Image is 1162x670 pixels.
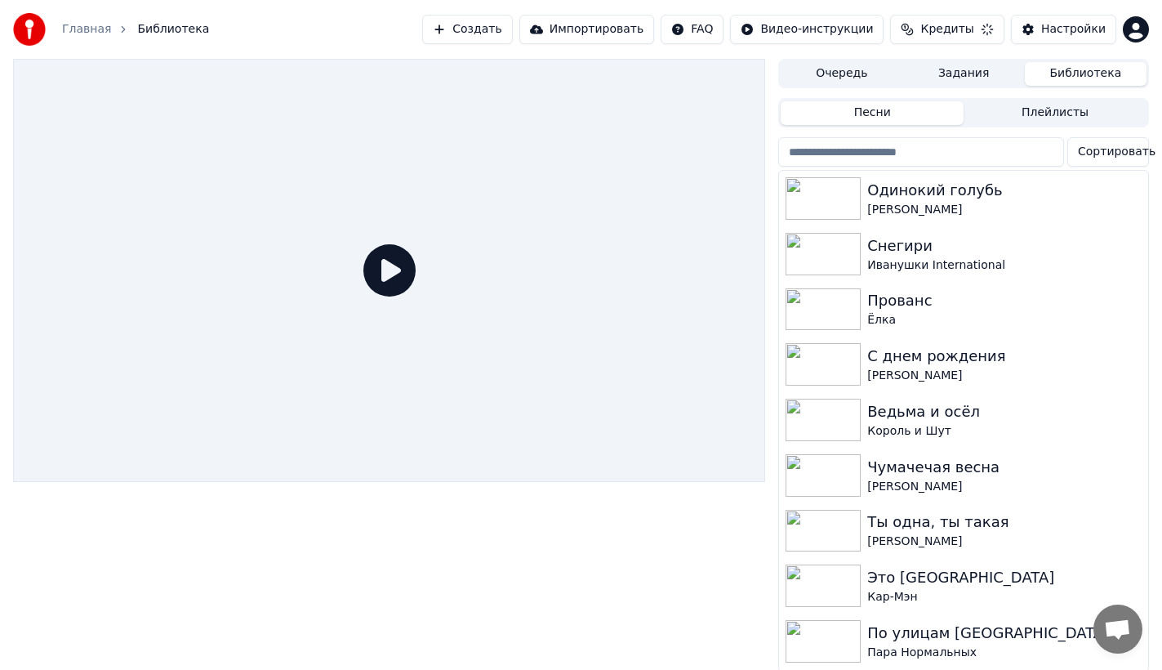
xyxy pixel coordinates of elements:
div: [PERSON_NAME] [867,479,1142,495]
div: Прованс [867,289,1142,312]
div: Чумачечая весна [867,456,1142,479]
button: Настройки [1011,15,1116,44]
a: Открытый чат [1093,605,1142,654]
div: Одинокий голубь [867,179,1142,202]
button: Импортировать [519,15,655,44]
button: FAQ [661,15,723,44]
div: Ведьма и осёл [867,400,1142,423]
button: Видео-инструкции [730,15,884,44]
div: Иванушки International [867,257,1142,274]
div: Король и Шут [867,423,1142,440]
div: С днем рождения [867,345,1142,368]
button: Задания [903,62,1025,86]
div: [PERSON_NAME] [867,368,1142,384]
button: Плейлисты [964,101,1146,125]
div: [PERSON_NAME] [867,534,1142,550]
div: По улицам [GEOGRAPHIC_DATA] [867,622,1142,645]
a: Главная [62,21,111,38]
div: Пара Нормальных [867,645,1142,661]
button: Создать [422,15,512,44]
div: Это [GEOGRAPHIC_DATA] [867,566,1142,589]
button: Песни [781,101,964,125]
div: Настройки [1041,21,1106,38]
div: Ёлка [867,312,1142,328]
img: youka [13,13,46,46]
button: Кредиты [890,15,1004,44]
nav: breadcrumb [62,21,209,38]
div: Снегири [867,234,1142,257]
div: [PERSON_NAME] [867,202,1142,218]
button: Библиотека [1025,62,1146,86]
button: Очередь [781,62,902,86]
div: Кар-Мэн [867,589,1142,605]
span: Сортировать [1078,144,1155,160]
div: Ты одна, ты такая [867,511,1142,534]
span: Кредиты [920,21,973,38]
span: Библиотека [137,21,209,38]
